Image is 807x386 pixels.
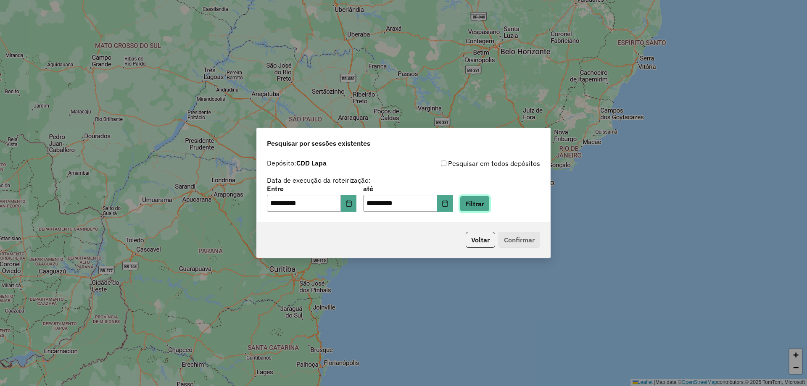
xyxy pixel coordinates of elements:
button: Voltar [466,232,495,248]
div: Pesquisar em todos depósitos [403,158,540,168]
strong: CDD Lapa [296,159,327,167]
button: Filtrar [460,196,490,212]
label: Entre [267,184,356,194]
label: até [363,184,453,194]
label: Depósito: [267,158,327,168]
button: Choose Date [341,195,357,212]
button: Choose Date [437,195,453,212]
span: Pesquisar por sessões existentes [267,138,370,148]
label: Data de execução da roteirização: [267,175,371,185]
